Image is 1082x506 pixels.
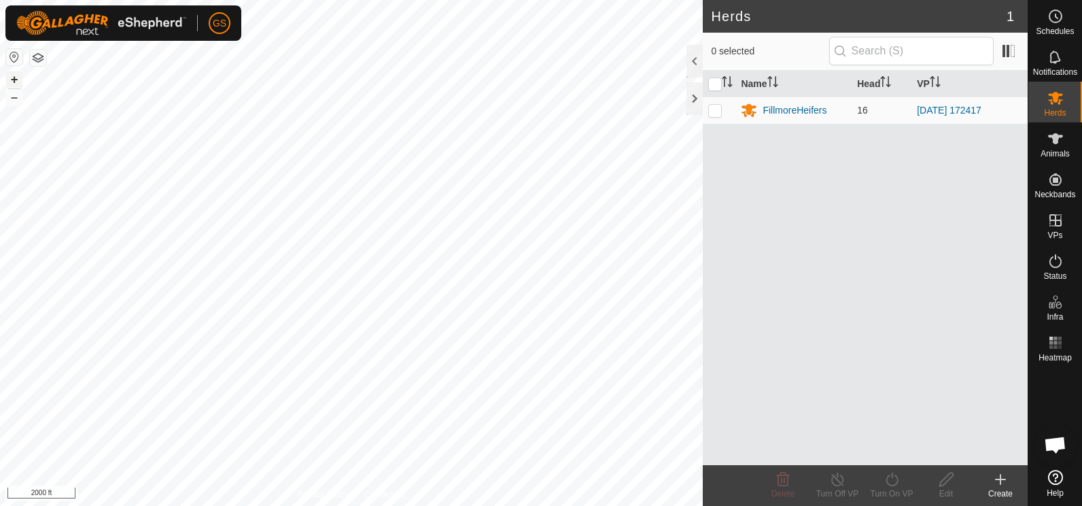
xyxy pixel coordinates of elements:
span: Status [1043,272,1066,280]
div: FillmoreHeifers [763,103,826,118]
div: Turn On VP [865,488,919,500]
a: Privacy Policy [298,488,349,501]
span: 0 selected [711,44,828,58]
a: Open chat [1035,424,1076,465]
span: Animals [1041,150,1070,158]
div: Turn Off VP [810,488,865,500]
p-sorticon: Activate to sort [880,78,891,89]
span: Neckbands [1034,190,1075,199]
span: VPs [1047,231,1062,239]
span: 1 [1007,6,1014,27]
h2: Herds [711,8,1006,24]
p-sorticon: Activate to sort [930,78,941,89]
span: Heatmap [1039,354,1072,362]
button: Reset Map [6,49,22,65]
div: Create [973,488,1028,500]
span: Notifications [1033,68,1077,76]
th: Name [735,71,852,97]
span: Delete [771,489,795,499]
th: Head [852,71,911,97]
span: Help [1047,489,1064,497]
span: Schedules [1036,27,1074,35]
a: Contact Us [365,488,405,501]
th: VP [911,71,1028,97]
img: Gallagher Logo [16,11,186,35]
button: + [6,71,22,88]
button: – [6,89,22,105]
div: Edit [919,488,973,500]
input: Search (S) [829,37,994,65]
a: Help [1028,465,1082,503]
span: GS [213,16,226,31]
span: 16 [857,105,868,116]
p-sorticon: Activate to sort [767,78,778,89]
span: Herds [1044,109,1066,117]
span: Infra [1047,313,1063,321]
button: Map Layers [30,50,46,66]
p-sorticon: Activate to sort [722,78,733,89]
a: [DATE] 172417 [917,105,981,116]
